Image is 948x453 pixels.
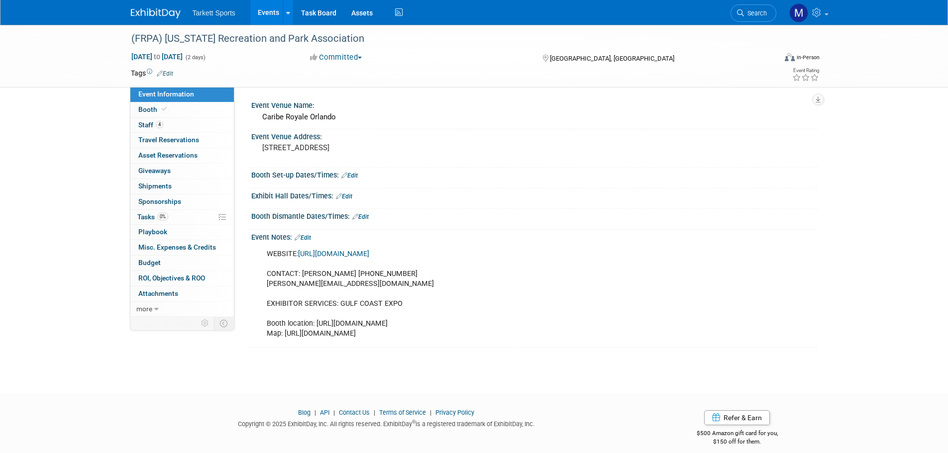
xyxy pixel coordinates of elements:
[130,102,234,117] a: Booth
[251,168,818,181] div: Booth Set-up Dates/Times:
[130,194,234,209] a: Sponsorships
[130,286,234,301] a: Attachments
[792,68,819,73] div: Event Rating
[131,52,183,61] span: [DATE] [DATE]
[427,409,434,416] span: |
[435,409,474,416] a: Privacy Policy
[130,302,234,317] a: more
[138,289,178,297] span: Attachments
[785,53,795,61] img: Format-Inperson.png
[193,9,235,17] span: Tarkett Sports
[371,409,378,416] span: |
[341,172,358,179] a: Edit
[130,179,234,194] a: Shipments
[138,228,167,236] span: Playbook
[718,52,820,67] div: Event Format
[550,55,674,62] span: [GEOGRAPHIC_DATA], [GEOGRAPHIC_DATA]
[138,151,198,159] span: Asset Reservations
[156,121,163,128] span: 4
[130,210,234,225] a: Tasks0%
[130,87,234,102] a: Event Information
[130,118,234,133] a: Staff4
[295,234,311,241] a: Edit
[138,90,194,98] span: Event Information
[307,52,366,63] button: Committed
[259,109,810,125] div: Caribe Royale Orlando
[197,317,214,330] td: Personalize Event Tab Strip
[213,317,234,330] td: Toggle Event Tabs
[157,213,168,220] span: 0%
[130,225,234,240] a: Playbook
[138,274,205,282] span: ROI, Objectives & ROO
[336,193,352,200] a: Edit
[657,423,818,446] div: $500 Amazon gift card for you,
[251,188,818,201] div: Exhibit Hall Dates/Times:
[131,417,642,429] div: Copyright © 2025 ExhibitDay, Inc. All rights reserved. ExhibitDay is a registered trademark of Ex...
[744,9,767,17] span: Search
[137,213,168,221] span: Tasks
[657,438,818,446] div: $150 off for them.
[130,271,234,286] a: ROI, Objectives & ROO
[138,167,171,175] span: Giveaways
[138,136,199,144] span: Travel Reservations
[138,182,172,190] span: Shipments
[152,53,162,61] span: to
[138,197,181,205] span: Sponsorships
[131,8,181,18] img: ExhibitDay
[320,409,329,416] a: API
[260,244,708,344] div: WEBSITE: CONTACT: [PERSON_NAME] [PHONE_NUMBER] [PERSON_NAME][EMAIL_ADDRESS][DOMAIN_NAME] EXHIBITO...
[251,129,818,142] div: Event Venue Address:
[251,230,818,243] div: Event Notes:
[731,4,776,22] a: Search
[136,305,152,313] span: more
[704,410,770,425] a: Refer & Earn
[251,209,818,222] div: Booth Dismantle Dates/Times:
[157,70,173,77] a: Edit
[379,409,426,416] a: Terms of Service
[130,256,234,271] a: Budget
[185,54,206,61] span: (2 days)
[128,30,761,48] div: (FRPA) [US_STATE] Recreation and Park Association
[262,143,476,152] pre: [STREET_ADDRESS]
[130,240,234,255] a: Misc. Expenses & Credits
[162,106,167,112] i: Booth reservation complete
[412,419,416,425] sup: ®
[796,54,820,61] div: In-Person
[352,213,369,220] a: Edit
[298,250,369,258] a: [URL][DOMAIN_NAME]
[130,164,234,179] a: Giveaways
[339,409,370,416] a: Contact Us
[138,121,163,129] span: Staff
[138,259,161,267] span: Budget
[138,243,216,251] span: Misc. Expenses & Credits
[312,409,318,416] span: |
[131,68,173,78] td: Tags
[298,409,311,416] a: Blog
[138,105,169,113] span: Booth
[130,133,234,148] a: Travel Reservations
[251,98,818,110] div: Event Venue Name:
[789,3,808,22] img: Mathieu Martel
[331,409,337,416] span: |
[130,148,234,163] a: Asset Reservations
